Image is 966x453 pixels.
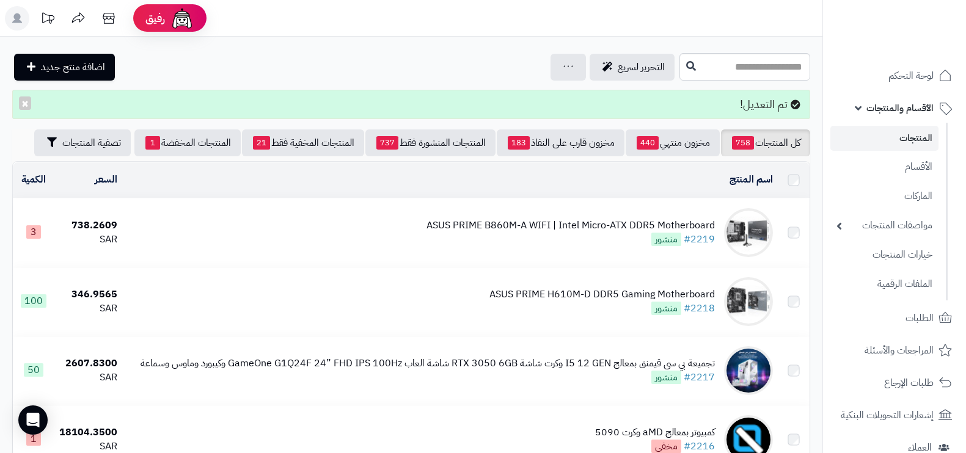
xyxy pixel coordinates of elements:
a: الماركات [830,183,939,209]
span: 440 [637,136,659,150]
span: تصفية المنتجات [62,136,121,150]
span: 3 [26,225,41,239]
a: الملفات الرقمية [830,271,939,297]
a: المراجعات والأسئلة [830,336,959,365]
a: المنتجات المخفية فقط21 [242,129,364,156]
a: الكمية [21,172,46,187]
img: ASUS PRIME B860M-A WIFI | Intel Micro-ATX DDR5 Motherboard [724,208,773,257]
span: مخفي [651,440,681,453]
span: الطلبات [906,310,934,327]
a: #2219 [684,232,715,247]
a: #2217 [684,370,715,385]
div: تم التعديل! [12,90,810,119]
a: السعر [95,172,117,187]
a: اسم المنتج [730,172,773,187]
button: × [19,96,31,110]
span: اضافة منتج جديد [41,60,105,74]
img: ai-face.png [170,6,194,31]
span: 1 [26,432,41,446]
span: منشور [651,371,681,384]
div: كمبيوتر بمعالج aMD وكرت 5090 [595,426,715,440]
a: التحرير لسريع [590,54,675,81]
a: مواصفات المنتجات [830,212,939,239]
span: 100 [21,294,46,308]
a: المنتجات المنشورة فقط737 [365,129,496,156]
button: تصفية المنتجات [34,129,131,156]
a: إشعارات التحويلات البنكية [830,400,959,430]
div: SAR [59,371,117,385]
div: تجميعة بي سي قيمنق بمعالج I5 12 GEN وكرت شاشة RTX 3050 6GB شاشة العاب GameOne G1Q24F 24” FHD IPS ... [141,357,715,371]
span: المراجعات والأسئلة [865,342,934,359]
span: 1 [145,136,160,150]
a: الطلبات [830,303,959,333]
a: مخزون قارب على النفاذ183 [497,129,624,156]
span: الأقسام والمنتجات [866,100,934,117]
div: ASUS PRIME H610M-D DDR5 Gaming Motherboard [489,288,715,302]
div: 2607.8300 [59,357,117,371]
span: طلبات الإرجاع [884,374,934,391]
img: logo-2.png [883,10,954,35]
div: 18104.3500 [59,426,117,440]
a: الأقسام [830,154,939,180]
a: تحديثات المنصة [32,6,63,34]
a: لوحة التحكم [830,61,959,90]
span: رفيق [145,11,165,26]
span: التحرير لسريع [618,60,665,74]
div: 738.2609 [59,219,117,233]
a: طلبات الإرجاع [830,368,959,397]
span: 758 [732,136,754,150]
span: منشور [651,302,681,315]
a: خيارات المنتجات [830,242,939,268]
span: 50 [24,363,43,377]
img: تجميعة بي سي قيمنق بمعالج I5 12 GEN وكرت شاشة RTX 3050 6GB شاشة العاب GameOne G1Q24F 24” FHD IPS ... [724,346,773,395]
span: 737 [376,136,398,150]
span: منشور [651,233,681,246]
span: 21 [253,136,270,150]
a: المنتجات المخفضة1 [134,129,241,156]
div: ASUS PRIME B860M-A WIFI | Intel Micro-ATX DDR5 Motherboard [426,219,715,233]
div: Open Intercom Messenger [18,405,48,435]
span: إشعارات التحويلات البنكية [841,407,934,424]
a: المنتجات [830,126,939,151]
div: 346.9565 [59,288,117,302]
a: كل المنتجات758 [721,129,810,156]
div: SAR [59,302,117,316]
a: مخزون منتهي440 [626,129,720,156]
span: لوحة التحكم [888,67,934,84]
div: SAR [59,233,117,247]
a: #2218 [684,301,715,316]
span: 183 [508,136,530,150]
a: اضافة منتج جديد [14,54,115,81]
img: ASUS PRIME H610M-D DDR5 Gaming Motherboard [724,277,773,326]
